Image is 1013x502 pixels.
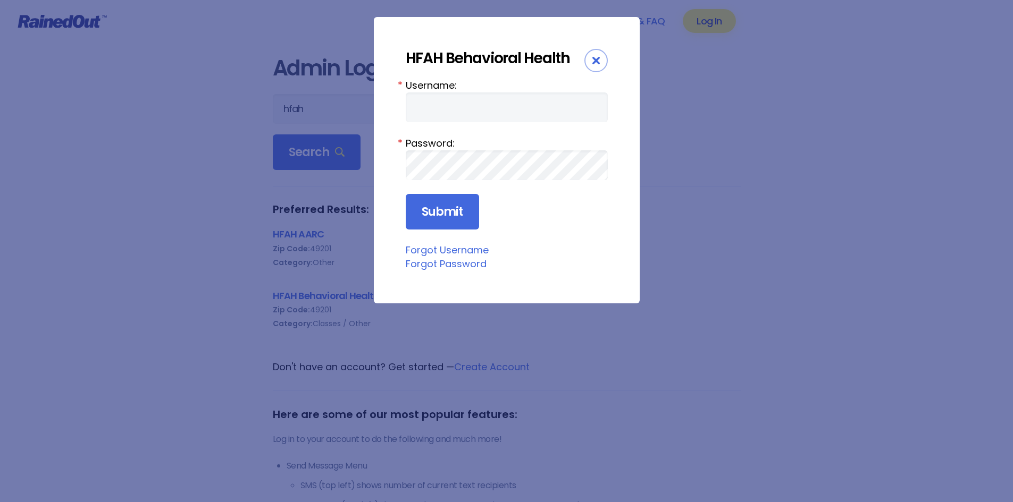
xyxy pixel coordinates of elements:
[406,243,489,257] a: Forgot Username
[406,78,608,92] label: Username:
[406,194,479,230] input: Submit
[406,136,608,150] label: Password:
[406,49,584,67] div: HFAH Behavioral Health
[584,49,608,72] div: Close
[406,257,487,270] a: Forgot Password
